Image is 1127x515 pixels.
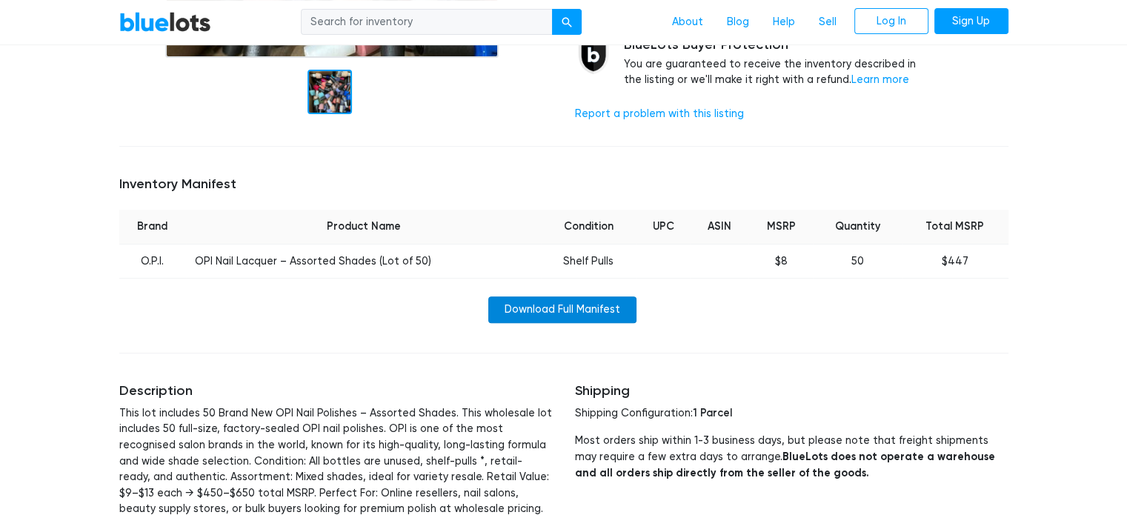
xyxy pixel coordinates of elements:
th: Quantity [814,210,902,244]
th: Total MSRP [902,210,1008,244]
span: 1 Parcel [693,406,732,419]
a: Sell [807,8,848,36]
a: Report a problem with this listing [575,107,744,120]
a: About [660,8,715,36]
td: $8 [748,244,814,279]
th: ASIN [691,210,748,244]
h5: Description [119,383,553,399]
th: Product Name [186,210,541,244]
th: MSRP [748,210,814,244]
td: Shelf Pulls [541,244,636,279]
td: OPI Nail Lacquer – Assorted Shades (Lot of 50) [186,244,541,279]
th: Condition [541,210,636,244]
p: Most orders ship within 1-3 business days, but please note that freight shipments may require a f... [575,433,1008,481]
img: buyer_protection_shield-3b65640a83011c7d3ede35a8e5a80bfdfaa6a97447f0071c1475b91a4b0b3d01.png [575,37,612,74]
p: Shipping Configuration: [575,405,1008,422]
a: Blog [715,8,761,36]
strong: BlueLots does not operate a warehouse and all orders ship directly from the seller of the goods. [575,450,995,479]
a: Download Full Manifest [488,296,636,323]
a: Sign Up [934,8,1008,35]
th: UPC [636,210,691,244]
div: You are guaranteed to receive the inventory described in the listing or we'll make it right with ... [624,37,933,88]
th: Brand [119,210,187,244]
a: Log In [854,8,928,35]
a: Help [761,8,807,36]
h5: BlueLots Buyer Protection [624,37,933,53]
td: $447 [902,244,1008,279]
a: BlueLots [119,11,211,33]
td: O.P.I. [119,244,187,279]
a: Learn more [851,73,909,86]
h5: Shipping [575,383,1008,399]
td: 50 [814,244,902,279]
input: Search for inventory [301,9,553,36]
h5: Inventory Manifest [119,176,1008,193]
